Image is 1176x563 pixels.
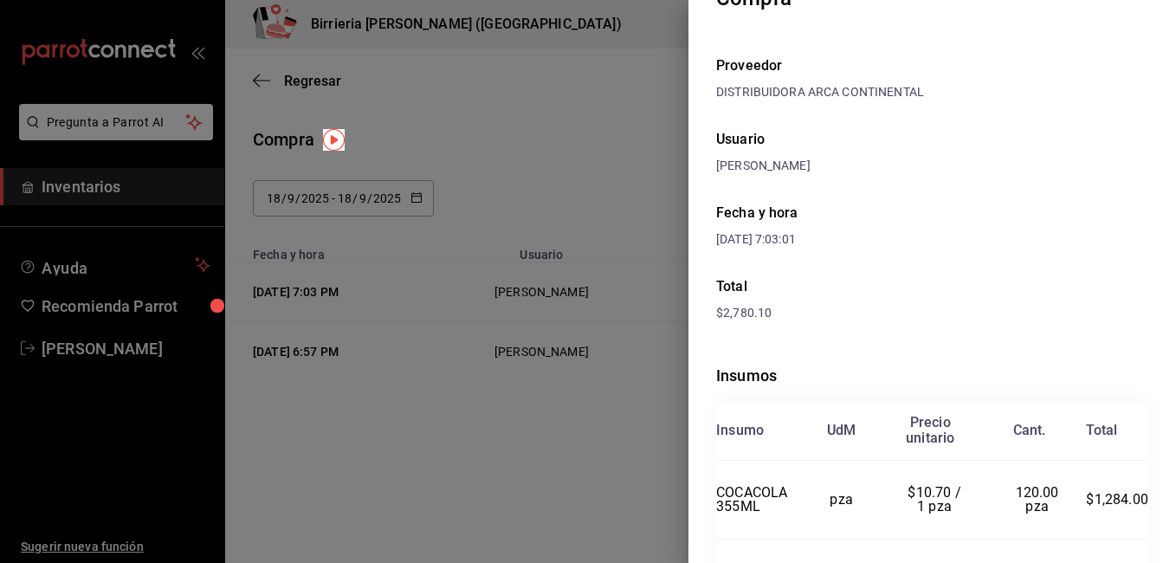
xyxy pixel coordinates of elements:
[908,484,965,514] span: $10.70 / 1 pza
[716,306,772,320] span: $2,780.10
[716,129,1148,150] div: Usuario
[1086,491,1148,508] span: $1,284.00
[716,423,764,438] div: Insumo
[716,157,1148,175] div: [PERSON_NAME]
[716,83,1148,101] div: DISTRIBUIDORA ARCA CONTINENTAL
[716,55,1148,76] div: Proveedor
[802,461,881,540] td: pza
[1016,484,1063,514] span: 120.00 pza
[1013,423,1046,438] div: Cant.
[716,364,1148,387] div: Insumos
[1086,423,1117,438] div: Total
[906,415,954,446] div: Precio unitario
[716,461,802,540] td: COCACOLA 355ML
[827,423,856,438] div: UdM
[716,230,933,249] div: [DATE] 7:03:01
[323,129,345,151] img: Tooltip marker
[716,276,1148,297] div: Total
[716,203,933,223] div: Fecha y hora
